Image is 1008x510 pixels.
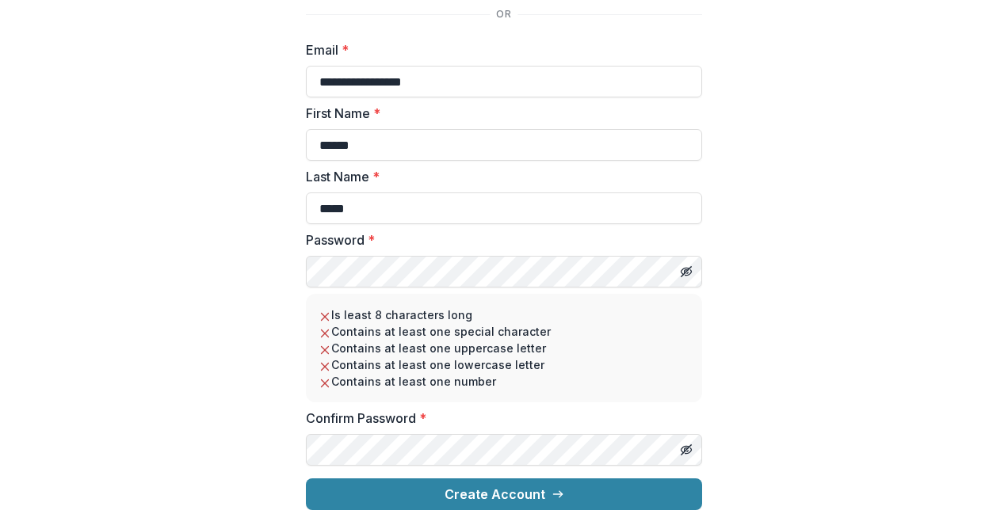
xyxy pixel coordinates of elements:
[319,340,689,356] li: Contains at least one uppercase letter
[319,373,689,390] li: Contains at least one number
[319,323,689,340] li: Contains at least one special character
[306,478,702,510] button: Create Account
[306,167,693,186] label: Last Name
[319,306,689,323] li: Is least 8 characters long
[306,230,693,249] label: Password
[319,356,689,373] li: Contains at least one lowercase letter
[674,259,699,284] button: Toggle password visibility
[674,437,699,462] button: Toggle password visibility
[306,40,693,59] label: Email
[306,409,693,428] label: Confirm Password
[306,104,693,123] label: First Name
